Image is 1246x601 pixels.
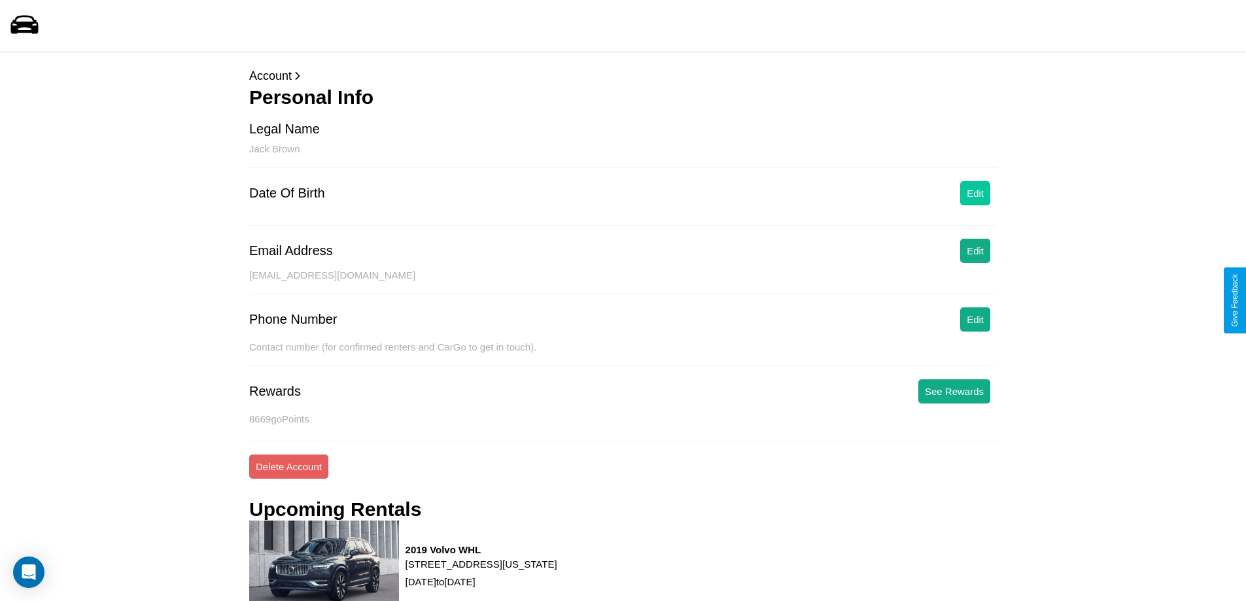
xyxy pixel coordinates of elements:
div: Jack Brown [249,143,997,168]
div: Phone Number [249,312,337,327]
div: Legal Name [249,122,320,137]
h3: 2019 Volvo WHL [406,544,557,555]
div: Give Feedback [1230,274,1239,327]
div: Email Address [249,243,333,258]
p: [DATE] to [DATE] [406,573,557,591]
p: Account [249,65,997,86]
h3: Personal Info [249,86,997,109]
div: Date Of Birth [249,186,325,201]
p: [STREET_ADDRESS][US_STATE] [406,555,557,573]
button: Edit [960,307,990,332]
button: Delete Account [249,455,328,479]
button: Edit [960,181,990,205]
button: Edit [960,239,990,263]
button: See Rewards [918,379,990,404]
p: 8669 goPoints [249,410,997,428]
div: Contact number (for confirmed renters and CarGo to get in touch). [249,341,997,366]
div: Rewards [249,384,301,399]
h3: Upcoming Rentals [249,498,421,521]
div: [EMAIL_ADDRESS][DOMAIN_NAME] [249,269,997,294]
div: Open Intercom Messenger [13,557,44,588]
